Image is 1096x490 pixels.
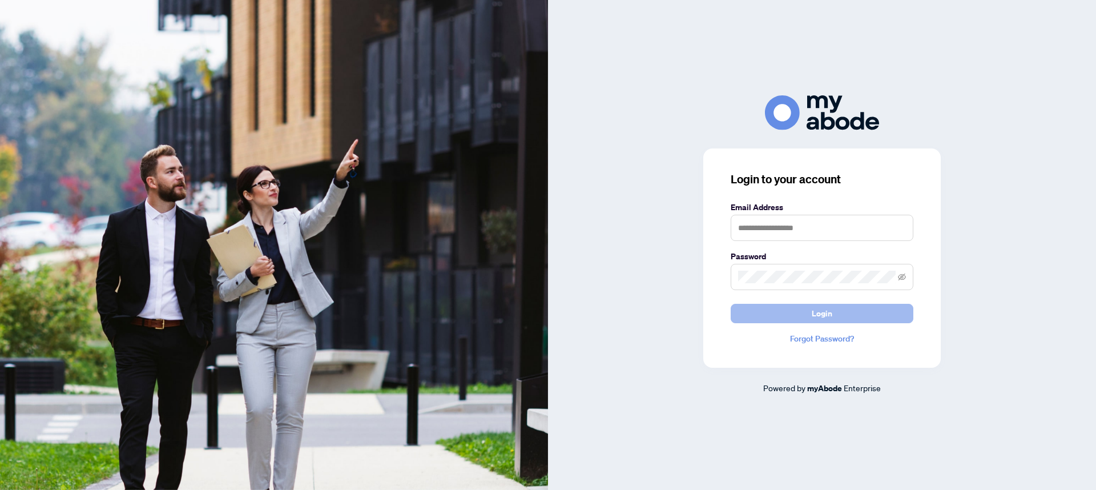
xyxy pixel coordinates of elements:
[812,304,832,323] span: Login
[763,383,805,393] span: Powered by
[807,382,842,395] a: myAbode
[731,171,913,187] h3: Login to your account
[731,201,913,214] label: Email Address
[731,332,913,345] a: Forgot Password?
[731,304,913,323] button: Login
[765,95,879,130] img: ma-logo
[844,383,881,393] span: Enterprise
[731,250,913,263] label: Password
[898,273,906,281] span: eye-invisible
